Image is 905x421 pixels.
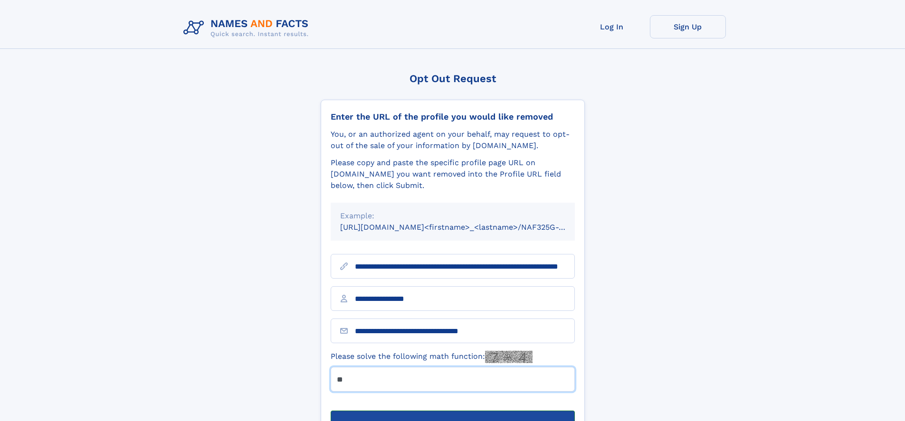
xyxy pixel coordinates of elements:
div: Please copy and paste the specific profile page URL on [DOMAIN_NAME] you want removed into the Pr... [331,157,575,191]
a: Log In [574,15,650,38]
div: Enter the URL of the profile you would like removed [331,112,575,122]
div: Example: [340,210,565,222]
div: Opt Out Request [321,73,585,84]
a: Sign Up [650,15,726,38]
small: [URL][DOMAIN_NAME]<firstname>_<lastname>/NAF325G-xxxxxxxx [340,223,593,232]
img: Logo Names and Facts [180,15,316,41]
div: You, or an authorized agent on your behalf, may request to opt-out of the sale of your informatio... [331,129,575,151]
label: Please solve the following math function: [331,351,533,363]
